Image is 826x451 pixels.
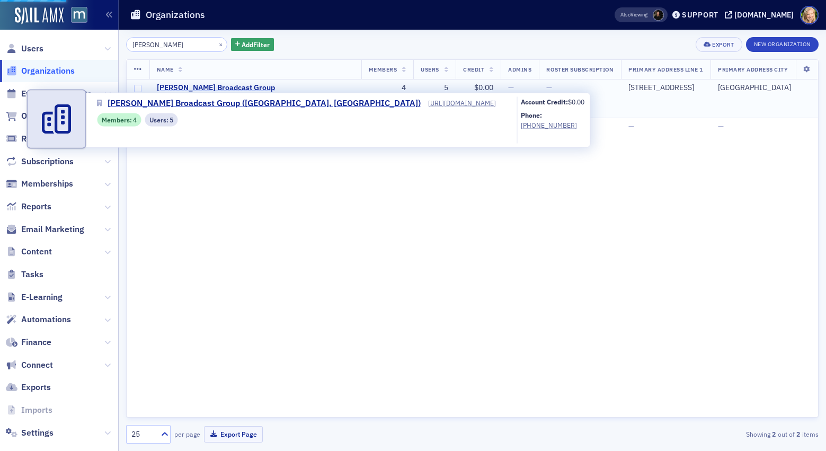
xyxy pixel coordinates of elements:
strong: 2 [795,429,802,439]
div: Members: 4 [97,113,141,126]
span: Organizations [21,65,75,77]
a: Reports [6,201,51,213]
span: Subscriptions [21,156,74,167]
button: × [216,39,226,49]
a: Organizations [6,65,75,77]
span: Members [369,66,397,73]
span: Users [21,43,43,55]
a: [PERSON_NAME] Broadcast Group ([GEOGRAPHIC_DATA], [GEOGRAPHIC_DATA]) [97,97,428,110]
span: Orders [21,110,47,122]
span: — [628,121,634,131]
span: Primary Address Line 1 [628,66,703,73]
span: Lauren McDonough [653,10,664,21]
b: Phone: [521,111,542,119]
label: per page [174,429,200,439]
b: Account Credit: [521,98,568,106]
a: Subscriptions [6,156,74,167]
span: — [718,121,724,131]
a: Tasks [6,269,43,280]
a: Email Marketing [6,224,84,235]
div: Users: 5 [145,113,177,126]
a: Imports [6,404,52,416]
input: Search… [126,37,227,52]
button: Export [696,37,742,52]
div: [DOMAIN_NAME] [734,10,794,20]
a: [URL][DOMAIN_NAME] [428,98,505,107]
span: Profile [800,6,819,24]
a: [PERSON_NAME] Broadcast Group ([GEOGRAPHIC_DATA], [GEOGRAPHIC_DATA]) [157,83,354,102]
strong: 2 [770,429,778,439]
span: — [508,83,514,92]
span: Content [21,246,52,258]
span: $0.00 [568,98,584,106]
button: [DOMAIN_NAME] [725,11,797,19]
span: E-Learning [21,291,63,303]
span: Finance [21,337,51,348]
a: Registrations [6,133,73,145]
span: Add Filter [242,40,270,49]
span: Users [421,66,439,73]
span: Roster Subscription [546,66,614,73]
a: Content [6,246,52,258]
div: [STREET_ADDRESS] [628,83,703,93]
span: Settings [21,427,54,439]
button: Export Page [204,426,263,443]
img: SailAMX [71,7,87,23]
span: Memberships [21,178,73,190]
img: SailAMX [15,7,64,24]
div: Export [712,42,734,48]
span: Imports [21,404,52,416]
a: Settings [6,427,54,439]
span: Members : [102,115,133,125]
span: Exports [21,382,51,393]
a: [PHONE_NUMBER] [521,120,584,129]
span: Connect [21,359,53,371]
span: — [546,83,552,92]
span: Users : [149,115,170,125]
div: 25 [131,429,155,440]
a: New Organization [746,39,819,48]
a: View Homepage [64,7,87,25]
div: Showing out of items [595,429,819,439]
button: New Organization [746,37,819,52]
span: Admins [508,66,531,73]
button: AddFilter [231,38,274,51]
div: 5 [421,83,448,93]
span: Name [157,66,174,73]
span: Automations [21,314,71,325]
a: Users [6,43,43,55]
div: Support [682,10,718,20]
span: Credit [463,66,484,73]
span: Tasks [21,269,43,280]
a: Connect [6,359,53,371]
a: Automations [6,314,71,325]
span: Email Marketing [21,224,84,235]
div: 4 [369,83,406,93]
span: Reports [21,201,51,213]
a: Orders [6,110,47,122]
a: Finance [6,337,51,348]
span: [PERSON_NAME] Broadcast Group ([GEOGRAPHIC_DATA], [GEOGRAPHIC_DATA]) [108,97,421,110]
span: Registrations [21,133,73,145]
a: E-Learning [6,291,63,303]
h1: Organizations [146,8,205,21]
a: Memberships [6,178,73,190]
div: [GEOGRAPHIC_DATA] [718,83,811,93]
span: Events & Products [21,88,92,100]
a: Exports [6,382,51,393]
span: Primary Address City [718,66,788,73]
div: Also [620,11,630,18]
a: Events & Products [6,88,92,100]
span: Viewing [620,11,647,19]
span: Sinclair Broadcast Group (Cockeysville, MD) [157,83,354,102]
span: $0.00 [474,83,493,92]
